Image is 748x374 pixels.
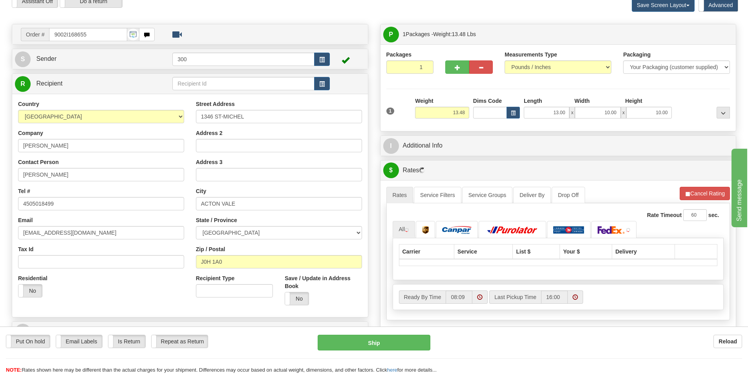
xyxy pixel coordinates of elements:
input: Enter a location [196,110,362,123]
span: NOTE: [6,367,22,373]
span: $ [383,162,399,178]
span: @ [15,324,31,339]
label: Recipient Type [196,274,235,282]
label: Width [574,97,590,105]
label: Put On hold [6,335,50,348]
label: Rate Timeout [647,211,682,219]
a: here [387,367,397,373]
span: x [621,107,626,119]
label: State / Province [196,216,237,224]
label: Packages [386,51,412,58]
label: Measurements Type [505,51,557,58]
label: Length [524,97,542,105]
input: Sender Id [172,53,315,66]
label: Email [18,216,33,224]
label: Height [625,97,642,105]
img: UPS [422,226,429,234]
span: I [383,138,399,154]
label: Address 3 [196,158,223,166]
img: Purolator [485,226,540,234]
label: No [285,292,309,305]
label: Company [18,129,43,137]
a: $Rates [383,162,733,179]
th: Carrier [399,244,454,259]
label: City [196,187,206,195]
th: Delivery [612,244,675,259]
label: Email Labels [56,335,102,348]
button: Ship [318,335,430,350]
a: Service Filters [414,187,461,203]
div: ... [717,107,730,119]
span: R [15,76,31,92]
label: sec. [708,211,719,219]
a: IAdditional Info [383,138,733,154]
span: Packages - [403,26,476,42]
span: Order # [21,28,49,41]
label: Save / Update in Address Book [285,274,362,290]
th: Your $ [560,244,612,259]
label: Street Address [196,100,235,108]
span: Lbs [467,31,476,37]
img: tiny_red.gif [405,228,409,232]
a: All [393,221,415,237]
th: List $ [513,244,560,259]
label: Zip / Postal [196,245,225,253]
label: Address 2 [196,129,223,137]
label: Country [18,100,39,108]
button: Cancel Rating [680,187,730,200]
img: Canada Post [553,226,584,234]
a: Service Groups [462,187,512,203]
label: Packaging [623,51,651,58]
label: Is Return [108,335,145,348]
span: P [383,27,399,42]
label: Dims Code [473,97,502,105]
span: Recipient [36,80,62,87]
label: Contact Person [18,158,59,166]
label: Ready By Time [399,290,446,304]
span: 13.48 [452,31,466,37]
iframe: chat widget [730,147,747,227]
label: Tax Id [18,245,33,253]
img: Canpar [442,226,472,234]
a: Rates [386,187,413,203]
a: R Recipient [15,76,155,92]
span: Weight: [433,31,476,37]
input: Recipient Id [172,77,315,90]
th: Service [454,244,513,259]
img: Progress.gif [419,167,425,173]
a: Deliver By [513,187,551,203]
a: P 1Packages -Weight:13.48 Lbs [383,26,733,42]
span: S [15,51,31,67]
label: No [18,285,42,297]
img: API [127,29,139,40]
button: Reload [713,335,742,348]
div: Send message [6,5,73,14]
span: Sender [36,55,57,62]
label: Last Pickup Time [489,290,541,304]
span: x [569,107,575,119]
a: S Sender [15,51,172,67]
b: Reload [719,338,737,345]
label: Residential [18,274,48,282]
img: FedEx [598,226,625,234]
span: 1 [386,108,395,115]
img: tiny_red.gif [626,228,630,232]
label: Weight [415,97,433,105]
label: Tel # [18,187,30,195]
a: @ eAlerts [15,324,365,340]
span: 1 [403,31,406,37]
label: Repeat as Return [152,335,208,348]
a: Drop Off [552,187,585,203]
